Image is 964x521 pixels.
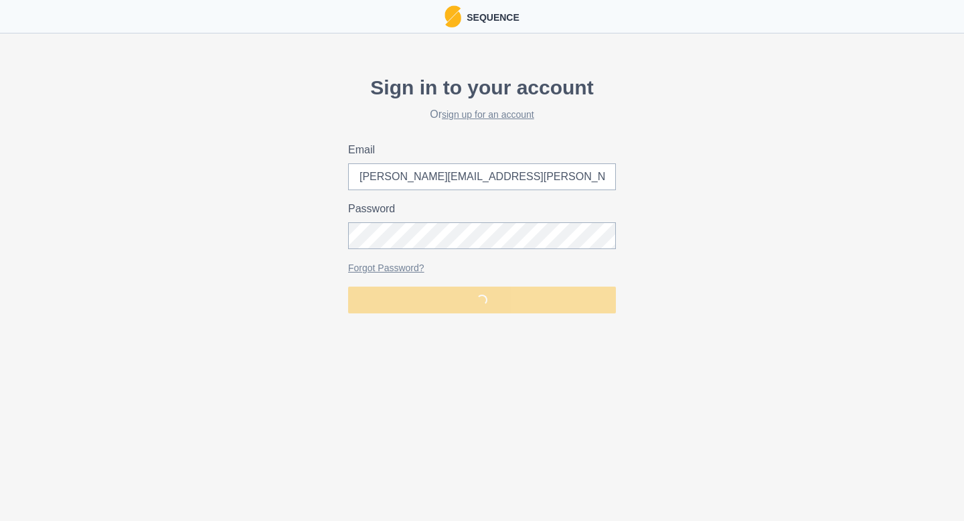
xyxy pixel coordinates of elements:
img: Logo [445,5,461,27]
label: Email [348,142,608,158]
label: Password [348,201,608,217]
p: Sign in to your account [348,72,616,102]
h2: Or [348,108,616,121]
a: sign up for an account [442,109,534,120]
a: LogoSequence [445,5,519,27]
a: Forgot Password? [348,263,424,273]
p: Sequence [461,8,519,25]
